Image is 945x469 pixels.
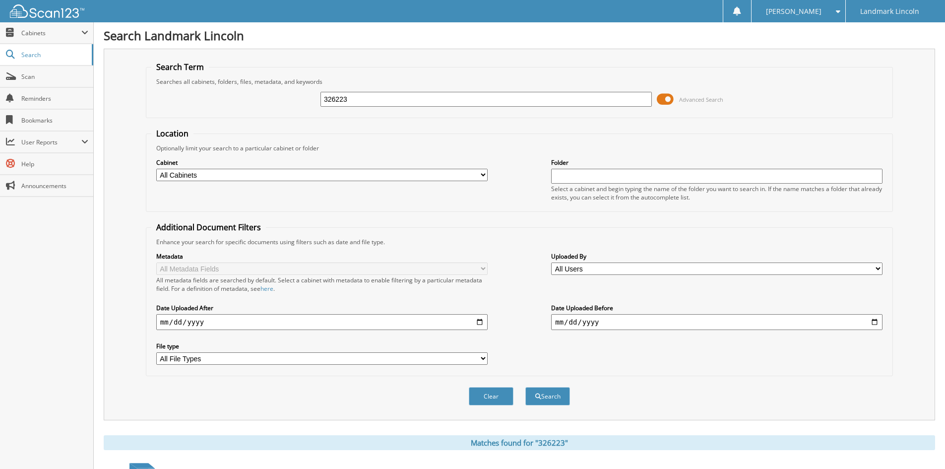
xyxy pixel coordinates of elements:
[21,72,88,81] span: Scan
[21,160,88,168] span: Help
[21,138,81,146] span: User Reports
[151,77,887,86] div: Searches all cabinets, folders, files, metadata, and keywords
[895,421,945,469] iframe: Chat Widget
[156,342,488,350] label: File type
[151,144,887,152] div: Optionally limit your search to a particular cabinet or folder
[551,185,882,201] div: Select a cabinet and begin typing the name of the folder you want to search in. If the name match...
[151,222,266,233] legend: Additional Document Filters
[151,62,209,72] legend: Search Term
[104,27,935,44] h1: Search Landmark Lincoln
[679,96,723,103] span: Advanced Search
[21,116,88,125] span: Bookmarks
[104,435,935,450] div: Matches found for "326223"
[21,94,88,103] span: Reminders
[21,51,87,59] span: Search
[156,304,488,312] label: Date Uploaded After
[551,314,882,330] input: end
[260,284,273,293] a: here
[551,158,882,167] label: Folder
[156,158,488,167] label: Cabinet
[10,4,84,18] img: scan123-logo-white.svg
[151,238,887,246] div: Enhance your search for specific documents using filters such as date and file type.
[860,8,919,14] span: Landmark Lincoln
[525,387,570,405] button: Search
[156,276,488,293] div: All metadata fields are searched by default. Select a cabinet with metadata to enable filtering b...
[469,387,513,405] button: Clear
[151,128,193,139] legend: Location
[156,252,488,261] label: Metadata
[551,304,882,312] label: Date Uploaded Before
[766,8,821,14] span: [PERSON_NAME]
[21,29,81,37] span: Cabinets
[156,314,488,330] input: start
[21,182,88,190] span: Announcements
[551,252,882,261] label: Uploaded By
